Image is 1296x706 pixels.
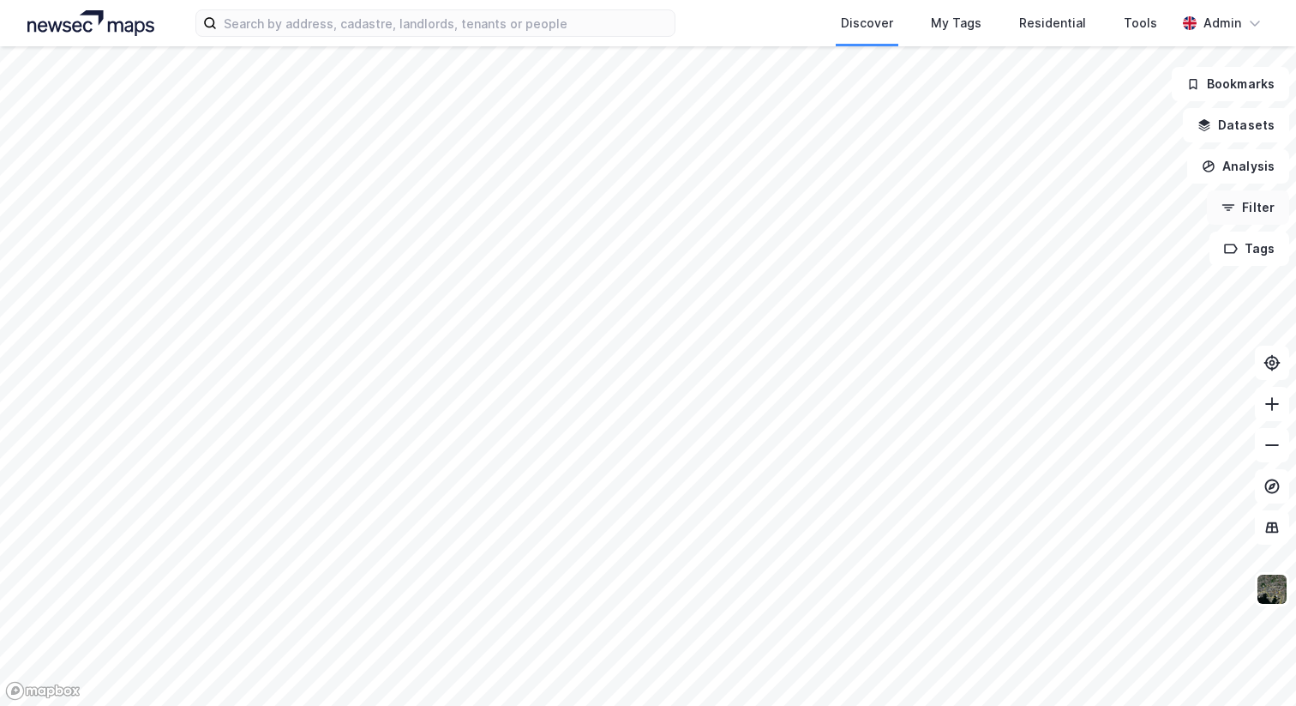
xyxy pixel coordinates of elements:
button: Filter [1207,190,1289,225]
button: Bookmarks [1172,67,1289,101]
img: logo.a4113a55bc3d86da70a041830d287a7e.svg [27,10,154,36]
img: 9k= [1256,573,1288,606]
button: Analysis [1187,149,1289,184]
div: Tools [1124,13,1157,33]
div: My Tags [931,13,981,33]
iframe: Chat Widget [1210,624,1296,706]
div: Admin [1203,13,1241,33]
div: Widżet czatu [1210,624,1296,706]
button: Tags [1209,232,1289,266]
input: Search by address, cadastre, landlords, tenants or people [217,10,675,36]
div: Residential [1019,13,1086,33]
div: Discover [841,13,893,33]
a: Mapbox homepage [5,681,81,701]
button: Datasets [1183,108,1289,142]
